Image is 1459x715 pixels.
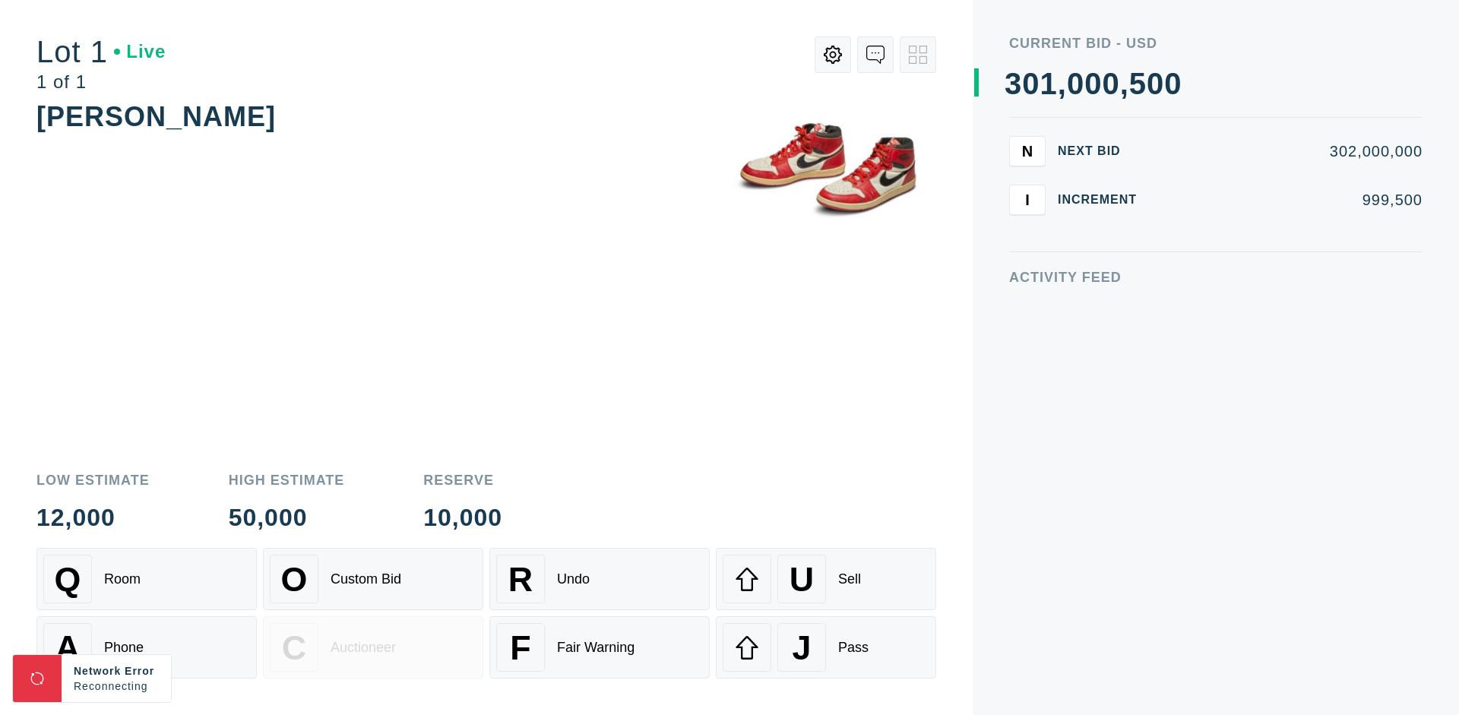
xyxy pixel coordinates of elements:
span: C [282,628,306,667]
div: Custom Bid [331,571,401,587]
div: 1 [1040,68,1058,99]
span: O [281,560,308,599]
div: 10,000 [423,505,502,530]
span: A [55,628,80,667]
div: Next Bid [1058,145,1149,157]
div: Low Estimate [36,473,150,487]
div: Pass [838,640,869,656]
div: 0 [1022,68,1040,99]
div: [PERSON_NAME] [36,101,276,132]
button: OCustom Bid [263,548,483,610]
div: Increment [1058,194,1149,206]
button: FFair Warning [489,616,710,679]
button: I [1009,185,1046,215]
div: Reserve [423,473,502,487]
div: , [1120,68,1129,372]
span: N [1022,142,1033,160]
div: Phone [104,640,144,656]
div: High Estimate [229,473,345,487]
div: Sell [838,571,861,587]
div: 50,000 [229,505,345,530]
span: R [508,560,533,599]
div: 5 [1129,68,1147,99]
button: JPass [716,616,936,679]
div: , [1058,68,1067,372]
div: 0 [1147,68,1164,99]
span: J [792,628,811,667]
div: Room [104,571,141,587]
button: RUndo [489,548,710,610]
span: Q [55,560,81,599]
div: 1 of 1 [36,73,166,91]
div: 302,000,000 [1161,144,1423,159]
button: APhone [36,616,257,679]
div: Fair Warning [557,640,635,656]
button: CAuctioneer [263,616,483,679]
div: Lot 1 [36,36,166,67]
div: Network Error [74,663,159,679]
span: I [1025,191,1030,208]
div: Current Bid - USD [1009,36,1423,50]
span: F [510,628,530,667]
div: 0 [1164,68,1182,99]
div: Undo [557,571,590,587]
button: USell [716,548,936,610]
button: N [1009,136,1046,166]
div: Live [114,43,166,61]
div: 0 [1067,68,1084,99]
div: 12,000 [36,505,150,530]
div: 3 [1005,68,1022,99]
button: QRoom [36,548,257,610]
div: 0 [1102,68,1119,99]
div: Activity Feed [1009,270,1423,284]
div: Auctioneer [331,640,396,656]
div: 999,500 [1161,192,1423,207]
div: 0 [1084,68,1102,99]
span: U [790,560,814,599]
div: Reconnecting [74,679,159,694]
